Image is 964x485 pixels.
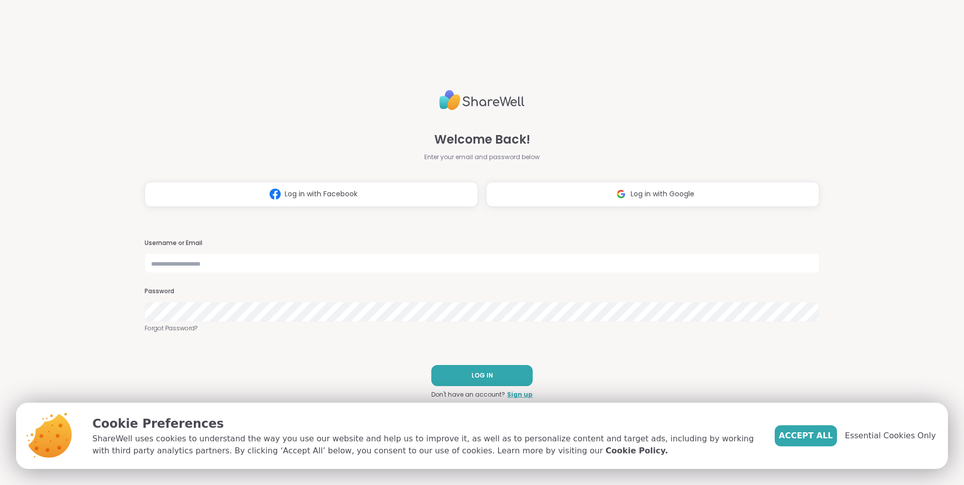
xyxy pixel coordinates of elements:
[439,86,525,114] img: ShareWell Logo
[92,433,759,457] p: ShareWell uses cookies to understand the way you use our website and help us to improve it, as we...
[471,371,493,380] span: LOG IN
[145,239,819,248] h3: Username or Email
[434,131,530,149] span: Welcome Back!
[775,425,837,446] button: Accept All
[285,189,357,199] span: Log in with Facebook
[431,390,505,399] span: Don't have an account?
[779,430,833,442] span: Accept All
[431,365,533,386] button: LOG IN
[507,390,533,399] a: Sign up
[145,287,819,296] h3: Password
[845,430,936,442] span: Essential Cookies Only
[486,182,819,207] button: Log in with Google
[92,415,759,433] p: Cookie Preferences
[612,185,631,203] img: ShareWell Logomark
[266,185,285,203] img: ShareWell Logomark
[145,324,819,333] a: Forgot Password?
[145,182,478,207] button: Log in with Facebook
[606,445,668,457] a: Cookie Policy.
[424,153,540,162] span: Enter your email and password below
[631,189,694,199] span: Log in with Google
